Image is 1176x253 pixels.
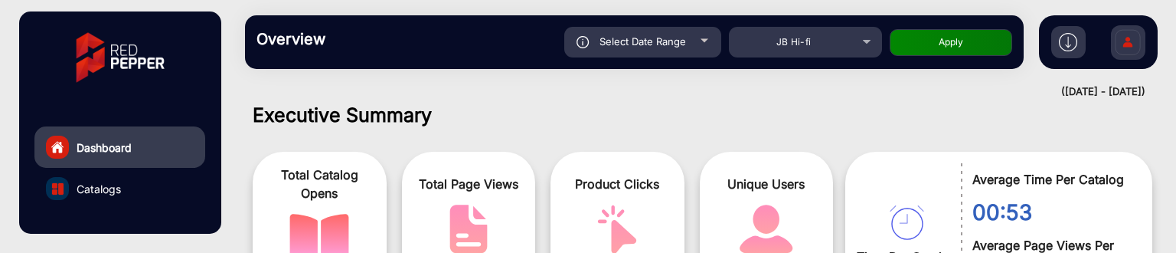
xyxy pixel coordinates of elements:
[972,196,1129,228] span: 00:53
[577,36,590,48] img: icon
[711,175,822,193] span: Unique Users
[77,181,121,197] span: Catalogs
[972,170,1129,189] span: Average Time Per Catalog
[599,35,686,48] span: Select Date Range
[77,140,132,156] span: Dashboard
[34,168,205,209] a: Catalogs
[890,205,924,240] img: catalog
[413,175,524,193] span: Total Page Views
[1112,18,1144,71] img: Sign%20Up.svg
[1059,33,1077,51] img: h2download.svg
[51,140,64,154] img: home
[253,103,1153,127] h1: Executive Summary
[65,19,175,96] img: vmg-logo
[776,36,812,48] span: JB Hi-fi
[34,127,205,168] a: Dashboard
[52,183,64,195] img: catalog
[230,84,1145,100] div: ([DATE] - [DATE])
[264,166,375,202] span: Total Catalog Opens
[562,175,673,193] span: Product Clicks
[256,30,471,48] h3: Overview
[890,29,1012,56] button: Apply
